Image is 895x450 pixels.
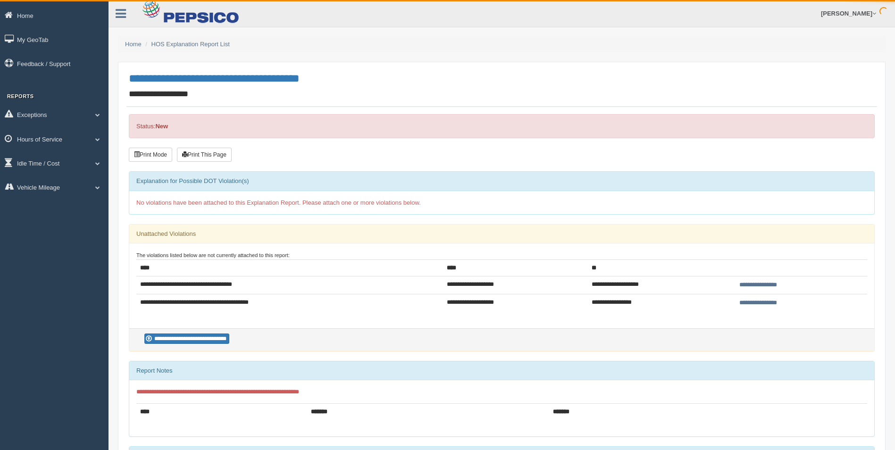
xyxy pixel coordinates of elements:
small: The violations listed below are not currently attached to this report: [136,252,290,258]
button: Print This Page [177,148,232,162]
div: Status: [129,114,875,138]
a: HOS Explanation Report List [151,41,230,48]
div: Explanation for Possible DOT Violation(s) [129,172,874,191]
div: Report Notes [129,361,874,380]
span: No violations have been attached to this Explanation Report. Please attach one or more violations... [136,199,421,206]
a: Home [125,41,142,48]
strong: New [155,123,168,130]
div: Unattached Violations [129,225,874,243]
button: Print Mode [129,148,172,162]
